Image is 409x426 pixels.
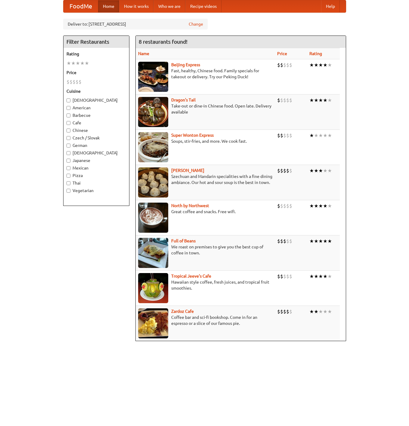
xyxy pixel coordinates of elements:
[327,308,332,315] li: ★
[277,132,280,139] li: $
[138,238,168,268] img: beans.jpg
[289,167,292,174] li: $
[67,79,70,85] li: $
[67,157,126,163] label: Japanese
[318,238,323,244] li: ★
[323,62,327,68] li: ★
[318,62,323,68] li: ★
[138,68,273,80] p: Fast, healthy, Chinese food. Family specials for takeout or delivery. Try our Peking Duck!
[138,103,273,115] p: Take-out or dine-in Chinese food. Open late. Delivery available
[138,203,168,233] img: north.jpg
[171,98,196,102] b: Dragon's Tail
[318,97,323,104] li: ★
[314,132,318,139] li: ★
[309,51,322,56] a: Rating
[327,238,332,244] li: ★
[314,308,318,315] li: ★
[280,97,283,104] li: $
[283,238,286,244] li: $
[314,238,318,244] li: ★
[76,79,79,85] li: $
[67,127,126,133] label: Chinese
[67,189,70,193] input: Vegetarian
[171,168,204,173] b: [PERSON_NAME]
[314,273,318,280] li: ★
[323,203,327,209] li: ★
[286,167,289,174] li: $
[171,309,194,314] a: Zardoz Cafe
[79,79,82,85] li: $
[327,132,332,139] li: ★
[67,166,70,170] input: Mexican
[138,314,273,326] p: Coffee bar and sci-fi bookshop. Come in for an espresso or a slice of our famous pie.
[277,167,280,174] li: $
[283,308,286,315] li: $
[67,51,126,57] h5: Rating
[277,62,280,68] li: $
[67,112,126,118] label: Barbecue
[309,132,314,139] li: ★
[171,133,214,138] a: Super Wonton Express
[67,165,126,171] label: Mexican
[286,132,289,139] li: $
[318,167,323,174] li: ★
[67,151,70,155] input: [DEMOGRAPHIC_DATA]
[64,0,98,12] a: FoodMe
[289,62,292,68] li: $
[289,308,292,315] li: $
[138,279,273,291] p: Hawaiian style coffee, fresh juices, and tropical fruit smoothies.
[80,60,85,67] li: ★
[289,238,292,244] li: $
[171,238,196,243] a: Full of Beans
[327,203,332,209] li: ★
[67,120,126,126] label: Cafe
[70,79,73,85] li: $
[171,62,200,67] b: Beijing Express
[67,88,126,94] h5: Cuisine
[277,273,280,280] li: $
[321,0,340,12] a: Help
[171,274,211,278] a: Tropical Jeeve's Cafe
[67,60,71,67] li: ★
[280,273,283,280] li: $
[67,173,126,179] label: Pizza
[283,167,286,174] li: $
[138,209,273,215] p: Great coffee and snacks. Free wifi.
[289,203,292,209] li: $
[280,167,283,174] li: $
[67,121,70,125] input: Cafe
[327,273,332,280] li: ★
[67,180,126,186] label: Thai
[277,51,287,56] a: Price
[73,79,76,85] li: $
[323,132,327,139] li: ★
[64,36,129,48] h4: Filter Restaurants
[185,0,222,12] a: Recipe videos
[318,308,323,315] li: ★
[309,167,314,174] li: ★
[138,173,273,185] p: Szechuan and Mandarin specialities with a fine dining ambiance. Our hot and sour soup is the best...
[280,132,283,139] li: $
[327,167,332,174] li: ★
[309,62,314,68] li: ★
[309,273,314,280] li: ★
[314,167,318,174] li: ★
[138,138,273,144] p: Soups, stir-fries, and more. We cook fast.
[280,203,283,209] li: $
[289,273,292,280] li: $
[309,308,314,315] li: ★
[280,308,283,315] li: $
[171,203,209,208] a: North by Northwest
[318,273,323,280] li: ★
[67,159,70,163] input: Japanese
[283,273,286,280] li: $
[318,132,323,139] li: ★
[327,97,332,104] li: ★
[309,203,314,209] li: ★
[139,39,187,45] ng-pluralize: 8 restaurants found!
[277,308,280,315] li: $
[138,51,149,56] a: Name
[67,181,70,185] input: Thai
[286,203,289,209] li: $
